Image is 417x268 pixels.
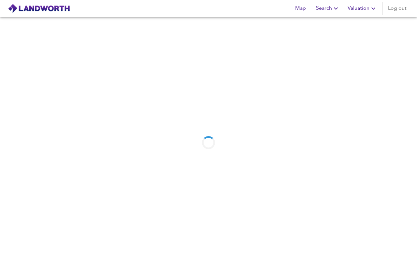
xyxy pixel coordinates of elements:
[293,4,308,13] span: Map
[388,4,407,13] span: Log out
[313,2,342,15] button: Search
[290,2,311,15] button: Map
[385,2,409,15] button: Log out
[348,4,377,13] span: Valuation
[316,4,340,13] span: Search
[345,2,380,15] button: Valuation
[8,4,70,13] img: logo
